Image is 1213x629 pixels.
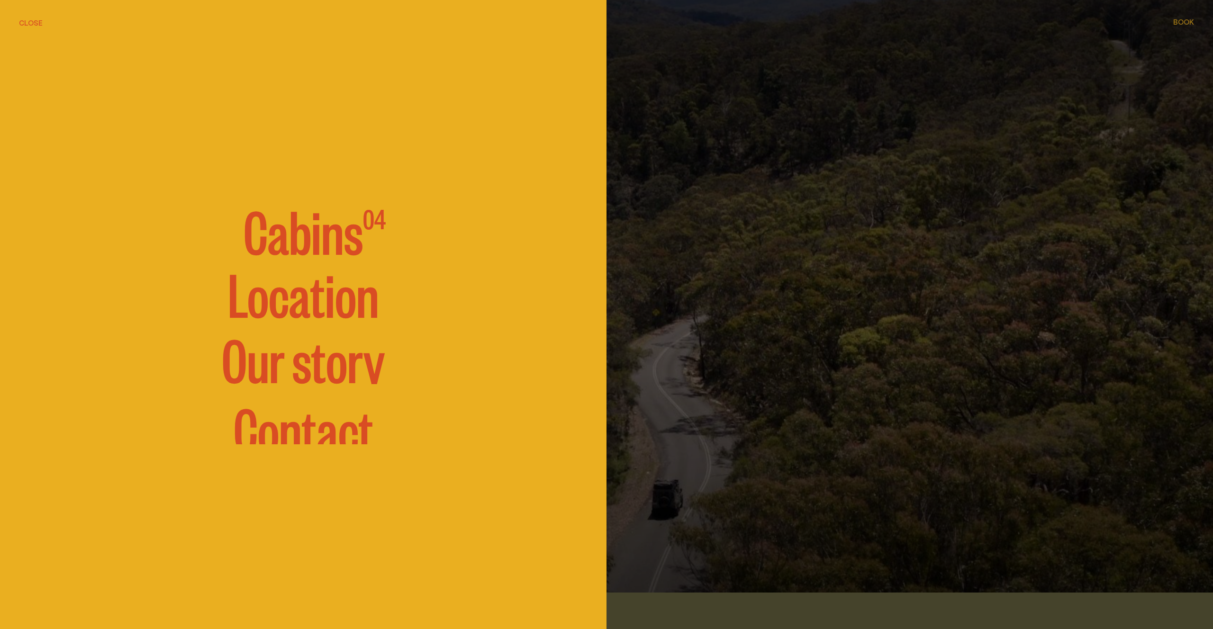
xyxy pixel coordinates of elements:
[228,264,379,321] a: Location
[221,201,386,258] a: Cabins 04
[363,201,386,258] span: 04
[234,398,373,455] a: Contact
[19,17,43,28] button: hide menu
[222,330,385,386] a: Our story
[244,201,363,258] span: Cabins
